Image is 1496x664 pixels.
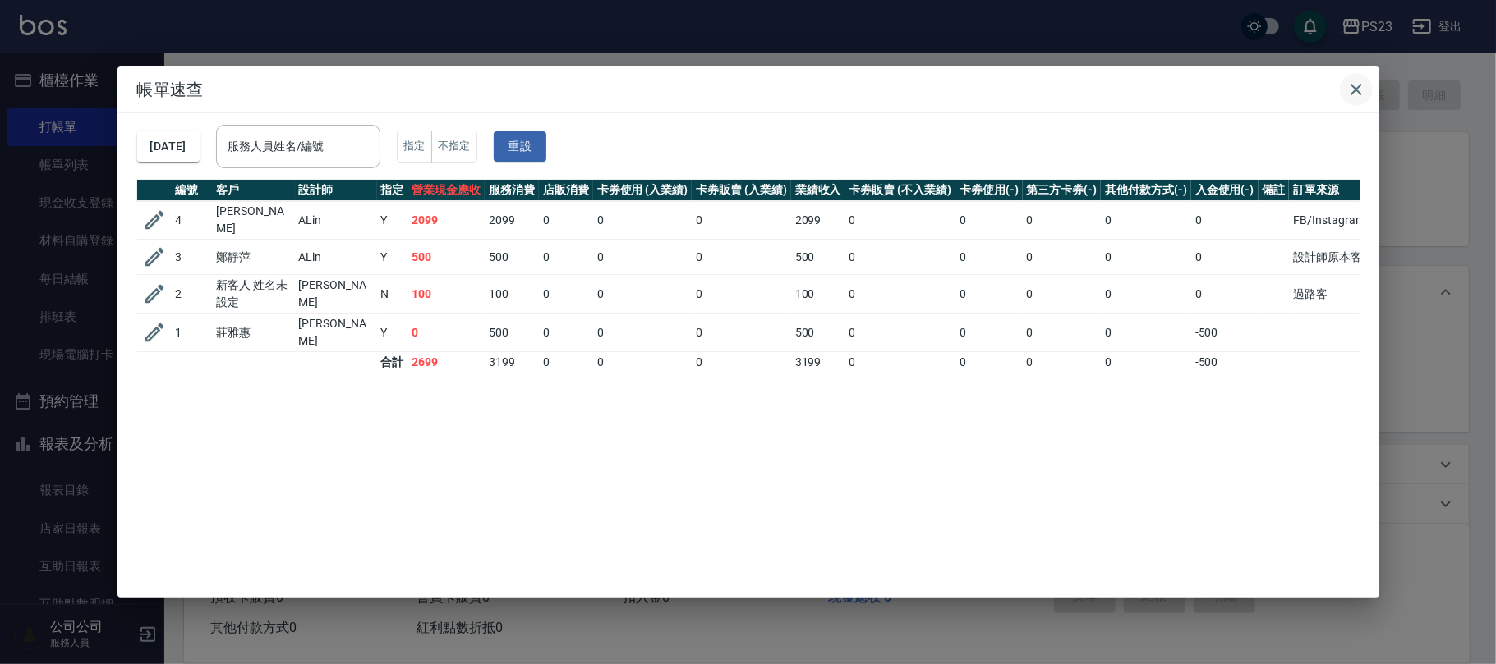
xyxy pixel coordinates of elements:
[213,275,295,314] td: 新客人 姓名未設定
[407,180,485,201] th: 營業現金應收
[1191,180,1259,201] th: 入金使用(-)
[692,240,791,275] td: 0
[1191,240,1259,275] td: 0
[1023,201,1102,240] td: 0
[172,314,213,352] td: 1
[117,66,1379,112] h2: 帳單速查
[172,240,213,275] td: 3
[213,314,295,352] td: 莊雅惠
[539,201,593,240] td: 0
[407,352,485,373] td: 2699
[955,240,1023,275] td: 0
[1191,314,1259,352] td: -500
[213,240,295,275] td: 鄭靜萍
[1289,275,1378,314] td: 過路客
[692,201,791,240] td: 0
[295,180,377,201] th: 設計師
[1101,314,1191,352] td: 0
[593,201,693,240] td: 0
[539,240,593,275] td: 0
[407,275,485,314] td: 100
[485,314,539,352] td: 500
[485,180,539,201] th: 服務消費
[845,240,955,275] td: 0
[1289,180,1378,201] th: 訂單來源
[791,201,845,240] td: 2099
[377,352,408,373] td: 合計
[539,180,593,201] th: 店販消費
[692,352,791,373] td: 0
[431,131,477,163] button: 不指定
[845,201,955,240] td: 0
[791,352,845,373] td: 3199
[791,314,845,352] td: 500
[1101,240,1191,275] td: 0
[172,180,213,201] th: 編號
[593,240,693,275] td: 0
[295,275,377,314] td: [PERSON_NAME]
[692,180,791,201] th: 卡券販賣 (入業績)
[485,275,539,314] td: 100
[485,201,539,240] td: 2099
[1191,201,1259,240] td: 0
[955,201,1023,240] td: 0
[1191,275,1259,314] td: 0
[494,131,546,162] button: 重設
[791,240,845,275] td: 500
[1101,201,1191,240] td: 0
[955,275,1023,314] td: 0
[593,275,693,314] td: 0
[845,180,955,201] th: 卡券販賣 (不入業績)
[1289,240,1378,275] td: 設計師原本客人
[377,314,408,352] td: Y
[845,275,955,314] td: 0
[377,201,408,240] td: Y
[213,201,295,240] td: [PERSON_NAME]
[692,275,791,314] td: 0
[593,180,693,201] th: 卡券使用 (入業績)
[295,201,377,240] td: ALin
[1101,275,1191,314] td: 0
[1023,352,1102,373] td: 0
[1023,275,1102,314] td: 0
[539,275,593,314] td: 0
[172,201,213,240] td: 4
[539,314,593,352] td: 0
[485,352,539,373] td: 3199
[295,240,377,275] td: ALin
[1023,240,1102,275] td: 0
[213,180,295,201] th: 客戶
[137,131,200,162] button: [DATE]
[295,314,377,352] td: [PERSON_NAME]
[1101,352,1191,373] td: 0
[1023,314,1102,352] td: 0
[397,131,432,163] button: 指定
[791,275,845,314] td: 100
[1259,180,1290,201] th: 備註
[955,352,1023,373] td: 0
[407,240,485,275] td: 500
[593,352,693,373] td: 0
[845,314,955,352] td: 0
[377,275,408,314] td: N
[791,180,845,201] th: 業績收入
[845,352,955,373] td: 0
[1101,180,1191,201] th: 其他付款方式(-)
[377,180,408,201] th: 指定
[1023,180,1102,201] th: 第三方卡券(-)
[1191,352,1259,373] td: -500
[407,201,485,240] td: 2099
[955,314,1023,352] td: 0
[172,275,213,314] td: 2
[485,240,539,275] td: 500
[539,352,593,373] td: 0
[1289,201,1378,240] td: FB/Instagram
[955,180,1023,201] th: 卡券使用(-)
[593,314,693,352] td: 0
[407,314,485,352] td: 0
[377,240,408,275] td: Y
[692,314,791,352] td: 0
